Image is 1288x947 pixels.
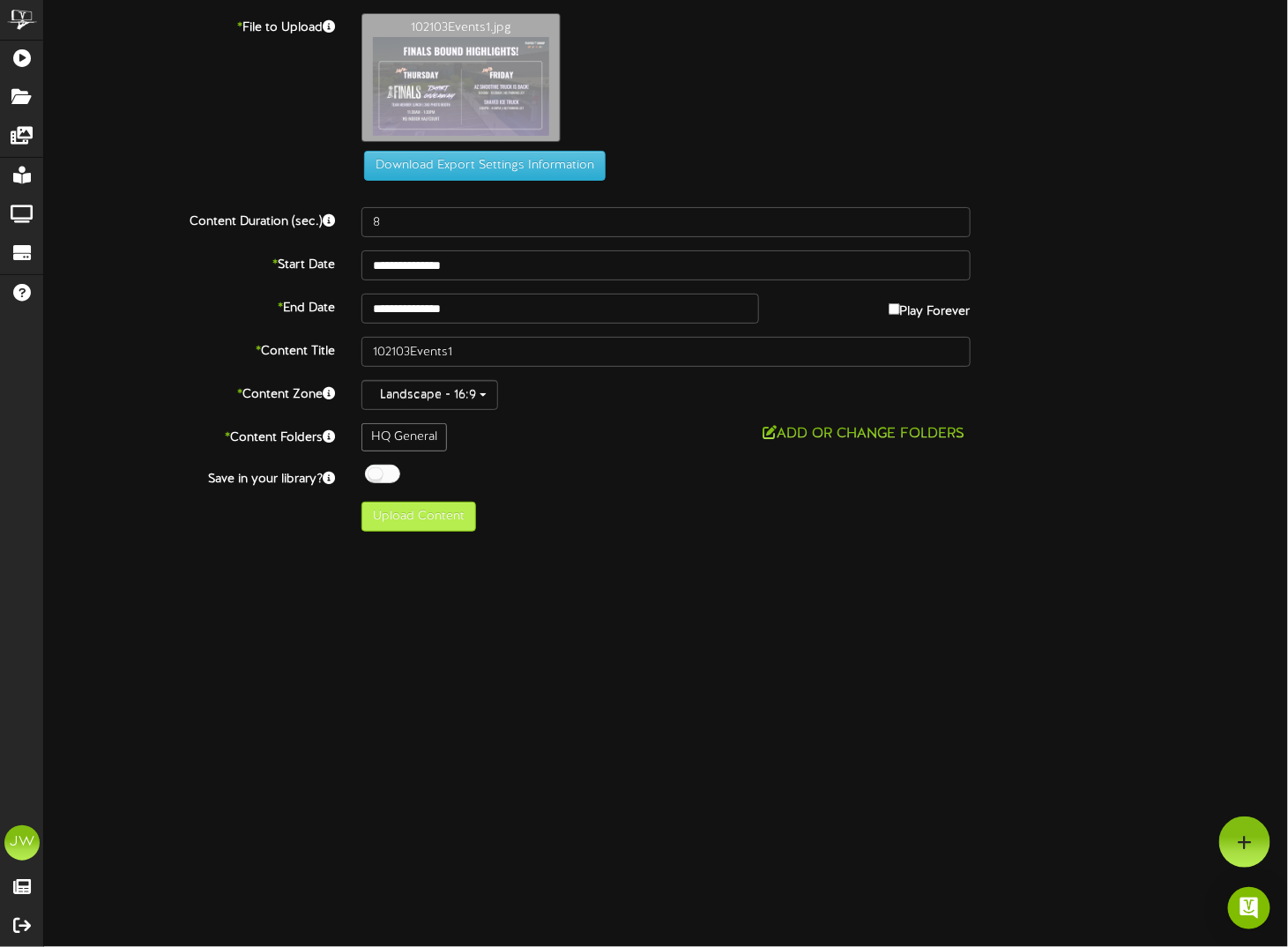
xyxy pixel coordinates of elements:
[889,294,971,321] label: Play Forever
[31,294,348,317] label: End Date
[361,337,971,367] input: Title of this Content
[31,380,348,404] label: Content Zone
[1228,887,1270,929] div: Open Intercom Messenger
[31,250,348,274] label: Start Date
[4,825,40,861] div: JW
[361,502,476,532] button: Upload Content
[31,13,348,37] label: File to Upload
[31,465,348,488] label: Save in your library?
[361,423,447,451] div: HQ General
[31,423,348,447] label: Content Folders
[31,207,348,231] label: Content Duration (sec.)
[889,303,900,315] input: Play Forever
[361,380,498,410] button: Landscape - 16:9
[364,151,606,181] button: Download Export Settings Information
[758,423,971,445] button: Add or Change Folders
[31,337,348,361] label: Content Title
[355,160,606,173] a: Download Export Settings Information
